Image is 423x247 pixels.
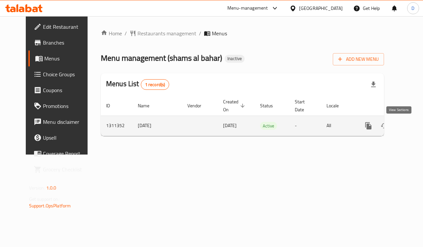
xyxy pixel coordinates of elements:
[46,184,57,192] span: 1.0.0
[411,5,414,12] span: D
[101,29,122,37] a: Home
[43,86,91,94] span: Coupons
[43,165,91,173] span: Grocery Checklist
[43,70,91,78] span: Choice Groups
[43,102,91,110] span: Promotions
[227,4,268,12] div: Menu-management
[212,29,227,37] span: Menus
[28,98,96,114] a: Promotions
[125,29,127,37] li: /
[365,77,381,92] div: Export file
[28,82,96,98] a: Coupons
[141,79,170,90] div: Total records count
[28,146,96,161] a: Coverage Report
[321,116,355,136] td: All
[289,116,321,136] td: -
[44,54,91,62] span: Menus
[101,29,384,37] nav: breadcrumb
[28,35,96,51] a: Branches
[295,98,313,114] span: Start Date
[43,134,91,142] span: Upsell
[199,29,201,37] li: /
[260,122,277,130] span: Active
[29,195,59,203] span: Get support on:
[225,56,245,61] span: Inactive
[28,161,96,177] a: Grocery Checklist
[138,102,158,110] span: Name
[43,150,91,158] span: Coverage Report
[130,29,196,37] a: Restaurants management
[376,118,392,134] button: Change Status
[28,66,96,82] a: Choice Groups
[137,29,196,37] span: Restaurants management
[187,102,210,110] span: Vendor
[223,98,247,114] span: Created On
[106,102,119,110] span: ID
[28,114,96,130] a: Menu disclaimer
[28,130,96,146] a: Upsell
[43,39,91,47] span: Branches
[28,51,96,66] a: Menus
[101,51,222,65] span: Menu management ( shams al bahar )
[225,55,245,63] div: Inactive
[101,116,133,136] td: 1311352
[260,102,282,110] span: Status
[28,19,96,35] a: Edit Restaurant
[333,53,384,65] button: Add New Menu
[43,23,91,31] span: Edit Restaurant
[106,79,169,90] h2: Menus List
[299,5,343,12] div: [GEOGRAPHIC_DATA]
[29,201,71,210] a: Support.OpsPlatform
[327,102,347,110] span: Locale
[223,121,237,130] span: [DATE]
[43,118,91,126] span: Menu disclaimer
[133,116,182,136] td: [DATE]
[29,184,45,192] span: Version:
[361,118,376,134] button: more
[338,55,379,63] span: Add New Menu
[141,82,169,88] span: 1 record(s)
